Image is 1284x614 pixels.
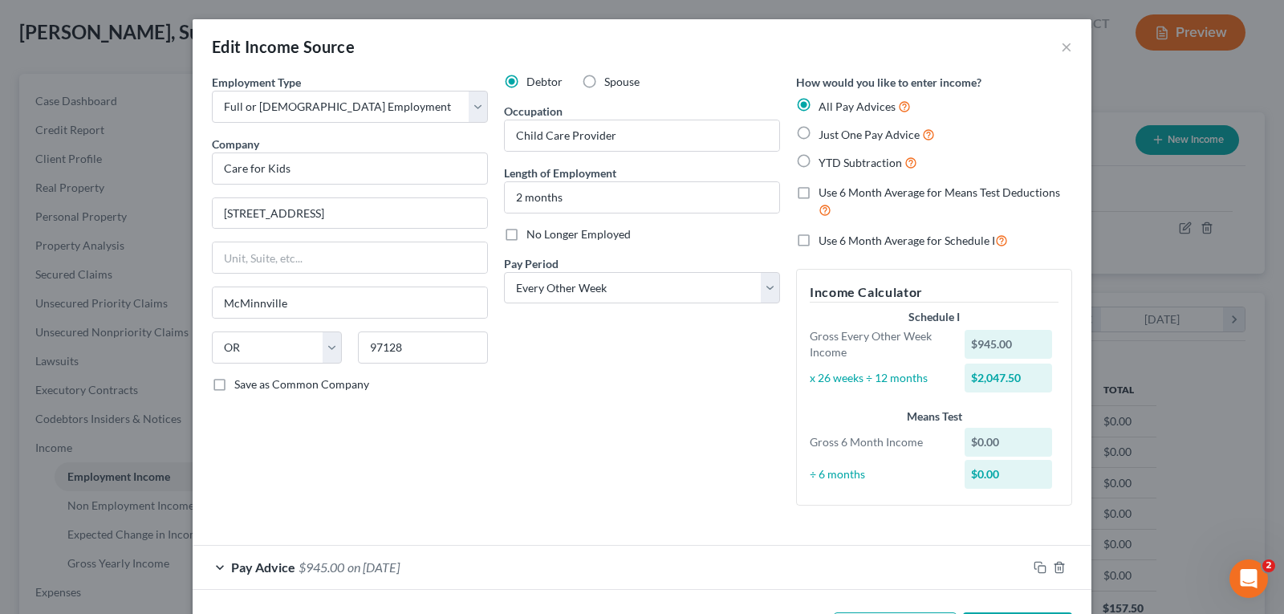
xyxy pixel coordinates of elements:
div: Emma says… [13,126,308,335]
label: How would you like to enter income? [796,74,981,91]
div: Need help figuring out the best way to enter your client's income? [26,136,250,167]
span: Just One Pay Advice [819,128,920,141]
div: [PERSON_NAME] • 19h ago [26,303,158,313]
span: Company [212,137,259,151]
button: Send a message… [275,485,301,510]
span: All Pay Advices [819,100,896,113]
div: $0.00 [965,428,1053,457]
div: Schedule I [810,309,1058,325]
p: Active 20h ago [78,20,156,36]
span: on [DATE] [347,559,400,575]
img: Profile image for Emma [46,9,71,35]
div: Feel free to message me with any questions! [26,243,250,291]
span: No Longer Employed [526,227,631,241]
span: Spouse [604,75,640,88]
iframe: Intercom live chat [1229,559,1268,598]
input: Search company by name... [212,152,488,185]
span: Employment Type [212,75,301,89]
div: x 26 weeks ÷ 12 months [802,370,957,386]
div: Here's a quick article to show you how to use the different income input options: [26,175,250,222]
div: $945.00 [965,330,1053,359]
label: Length of Employment [504,165,616,181]
div: ÷ 6 months [802,466,957,482]
span: Pay Advice [231,559,295,575]
label: Occupation [504,103,563,120]
input: Unit, Suite, etc... [213,242,487,273]
input: ex: 2 years [505,182,779,213]
span: Use 6 Month Average for Means Test Deductions [819,185,1060,199]
button: Emoji picker [51,491,63,504]
button: Start recording [102,491,115,504]
button: Gif picker [76,491,89,504]
div: $2,047.50 [965,364,1053,392]
span: 2 [1262,559,1275,572]
span: $945.00 [299,559,344,575]
h1: [PERSON_NAME] [78,8,182,20]
span: Pay Period [504,257,559,270]
input: Enter city... [213,287,487,318]
div: $0.00 [965,460,1053,489]
input: -- [505,120,779,151]
button: go back [10,6,41,37]
span: Save as Common Company [234,377,369,391]
input: Enter address... [213,198,487,229]
button: Home [251,6,282,37]
span: Debtor [526,75,563,88]
input: Enter zip... [358,331,488,364]
div: Gross 6 Month Income [802,434,957,450]
div: Gross Every Other Week Income [802,328,957,360]
a: Adding Income [26,229,122,244]
textarea: Message… [14,457,307,485]
h5: Income Calculator [810,283,1058,303]
div: Close [282,6,311,35]
span: YTD Subtraction [819,156,902,169]
div: Edit Income Source [212,35,355,58]
div: Means Test [810,409,1058,425]
button: × [1061,37,1072,56]
div: Need help figuring out the best way to enter your client's income?Here's a quick article to show ... [13,126,263,300]
button: Upload attachment [25,491,38,504]
span: Use 6 Month Average for Schedule I [819,234,995,247]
